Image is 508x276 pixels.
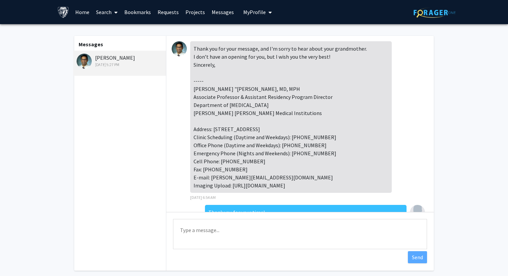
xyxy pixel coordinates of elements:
[57,6,69,18] img: Johns Hopkins University Logo
[5,246,29,271] iframe: Chat
[208,0,237,24] a: Messages
[190,195,216,200] span: [DATE] 6:54 AM
[93,0,121,24] a: Search
[154,0,182,24] a: Requests
[172,41,187,56] img: Raj Mukherjee
[410,205,425,220] img: Paola Martinez
[77,54,92,69] img: Raj Mukherjee
[414,7,456,18] img: ForagerOne Logo
[121,0,154,24] a: Bookmarks
[77,62,164,68] div: [DATE] 5:27 PM
[190,41,392,193] div: Thank you for your message, and I'm sorry to hear about your grandmother. I don’t have an opening...
[79,41,103,48] b: Messages
[205,205,407,220] div: Thank you for your time!
[72,0,93,24] a: Home
[408,251,427,263] button: Send
[243,9,266,15] span: My Profile
[173,219,427,249] textarea: Message
[77,54,164,68] div: [PERSON_NAME]
[182,0,208,24] a: Projects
